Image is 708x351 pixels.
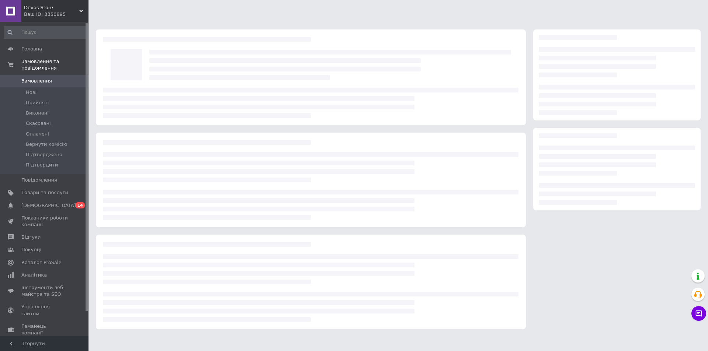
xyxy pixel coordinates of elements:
span: Головна [21,46,42,52]
span: Оплачені [26,131,49,137]
span: Відгуки [21,234,41,241]
span: Повідомлення [21,177,57,183]
span: Підтверджено [26,151,62,158]
span: Вернути комісію [26,141,67,148]
span: Нові [26,89,37,96]
span: Аналітика [21,272,47,278]
span: Замовлення та повідомлення [21,58,88,71]
span: Управління сайтом [21,303,68,317]
span: Скасовані [26,120,51,127]
div: Ваш ID: 3350895 [24,11,88,18]
span: Devos Store [24,4,79,11]
span: Показники роботи компанії [21,215,68,228]
input: Пошук [4,26,87,39]
span: Замовлення [21,78,52,84]
span: Покупці [21,246,41,253]
button: Чат з покупцем [691,306,706,321]
span: [DEMOGRAPHIC_DATA] [21,202,76,209]
span: Інструменти веб-майстра та SEO [21,284,68,298]
span: Товари та послуги [21,189,68,196]
span: 14 [76,202,85,208]
span: Підтвердити [26,162,58,168]
span: Прийняті [26,99,49,106]
span: Каталог ProSale [21,259,61,266]
span: Виконані [26,110,49,116]
span: Гаманець компанії [21,323,68,336]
